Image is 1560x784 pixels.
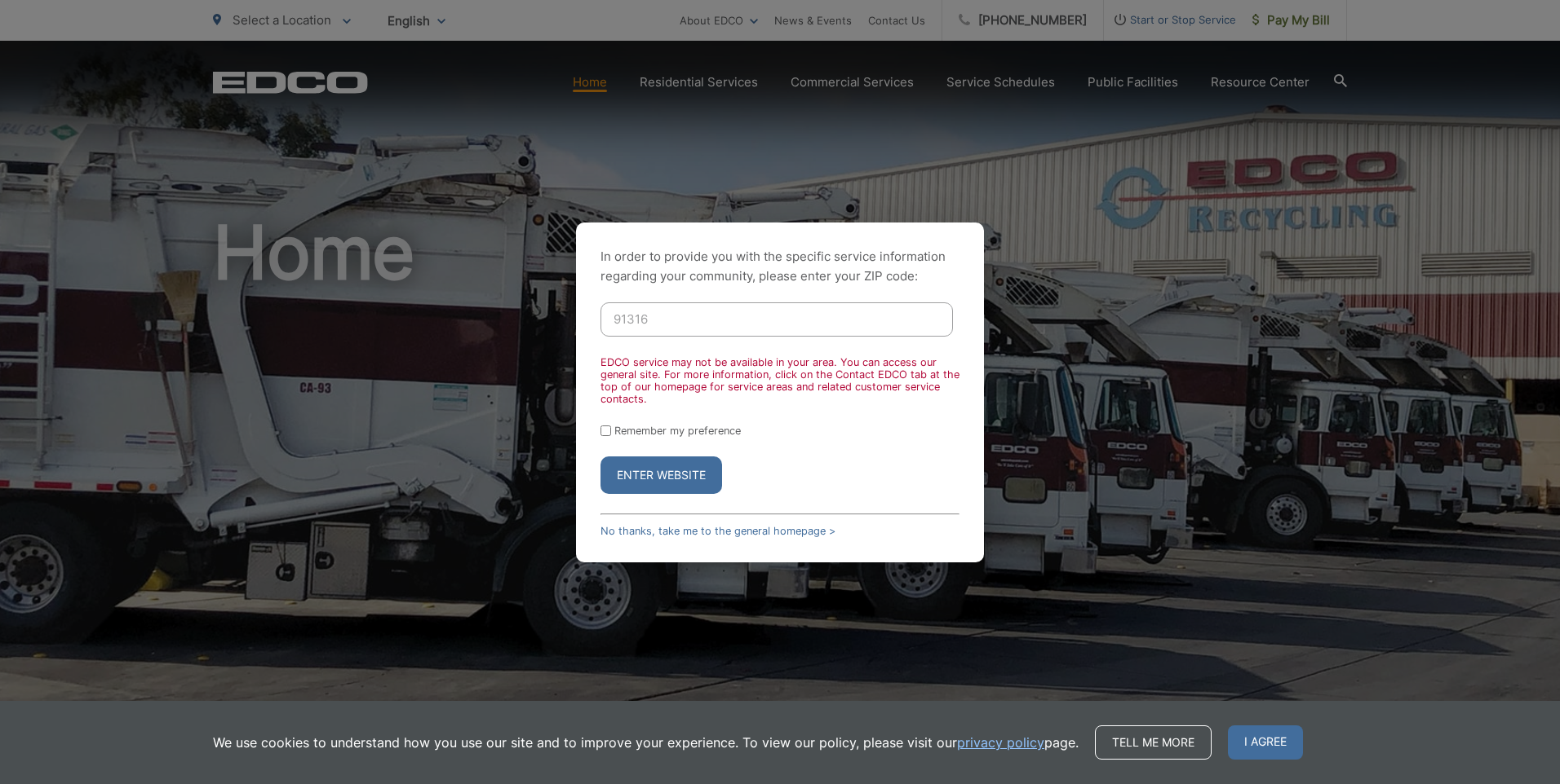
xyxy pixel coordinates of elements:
[601,456,722,494] button: Enter Website
[1228,725,1303,760] span: I agree
[601,247,959,286] p: In order to provide you with the specific service information regarding your community, please en...
[213,733,1079,752] p: We use cookies to understand how you use our site and to improve your experience. To view our pol...
[601,356,959,405] div: EDCO service may not be available in your area. You can access our general site. For more informa...
[601,302,953,337] input: Enter ZIP Code
[601,525,835,537] a: No thanks, take me to the general homepage >
[614,425,741,437] label: Remember my preference
[957,733,1044,752] a: privacy policy
[1095,725,1212,760] a: Tell me more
